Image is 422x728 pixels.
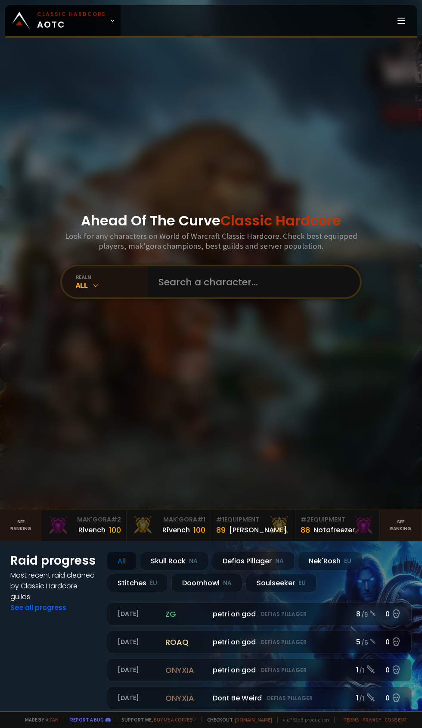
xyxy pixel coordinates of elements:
[132,515,205,524] div: Mak'Gora
[380,510,422,541] a: Seeranking
[295,510,380,541] a: #2Equipment88Notafreezer
[212,552,295,570] div: Defias Pillager
[37,10,106,31] span: AOTC
[385,716,407,723] a: Consent
[216,515,224,524] span: # 1
[153,266,350,297] input: Search a character...
[20,716,59,723] span: Made by
[107,659,412,681] a: [DATE]onyxiapetri on godDefias Pillager1 /10
[216,524,226,536] div: 89
[229,525,287,535] div: [PERSON_NAME]
[107,687,412,709] a: [DATE]onyxiaDont Be WeirdDefias Pillager1 /10
[5,5,121,36] a: Classic HardcoreAOTC
[171,574,242,592] div: Doomhowl
[216,515,290,524] div: Equipment
[246,574,316,592] div: Soulseeker
[63,231,359,251] h3: Look for any characters on World of Warcraft Classic Hardcore. Check best equipped players, mak'g...
[109,524,121,536] div: 100
[76,280,148,290] div: All
[150,579,157,587] small: EU
[107,631,412,653] a: [DATE]roaqpetri on godDefias Pillager5 /60
[301,515,374,524] div: Equipment
[220,211,341,230] span: Classic Hardcore
[343,716,359,723] a: Terms
[107,603,412,625] a: [DATE]zgpetri on godDefias Pillager8 /90
[47,515,121,524] div: Mak'Gora
[10,603,66,612] a: See all progress
[10,570,96,602] h4: Most recent raid cleaned by Classic Hardcore guilds
[344,557,351,566] small: EU
[37,10,106,18] small: Classic Hardcore
[127,510,211,541] a: Mak'Gora#1Rîvench100
[189,557,198,566] small: NA
[235,716,272,723] a: [DOMAIN_NAME]
[223,579,232,587] small: NA
[298,552,362,570] div: Nek'Rosh
[301,524,310,536] div: 88
[162,525,190,535] div: Rîvench
[107,574,168,592] div: Stitches
[116,716,196,723] span: Support me,
[70,716,104,723] a: Report a bug
[313,525,355,535] div: Notafreezer
[107,552,137,570] div: All
[275,557,284,566] small: NA
[193,524,205,536] div: 100
[197,515,205,524] span: # 1
[81,210,341,231] h1: Ahead Of The Curve
[140,552,208,570] div: Skull Rock
[211,510,295,541] a: #1Equipment89[PERSON_NAME]
[301,515,310,524] span: # 2
[76,274,148,280] div: realm
[42,510,127,541] a: Mak'Gora#2Rivench100
[277,716,329,723] span: v. d752d5 - production
[10,552,96,570] h1: Raid progress
[202,716,272,723] span: Checkout
[46,716,59,723] a: a fan
[363,716,381,723] a: Privacy
[111,515,121,524] span: # 2
[298,579,306,587] small: EU
[78,525,105,535] div: Rivench
[154,716,196,723] a: Buy me a coffee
